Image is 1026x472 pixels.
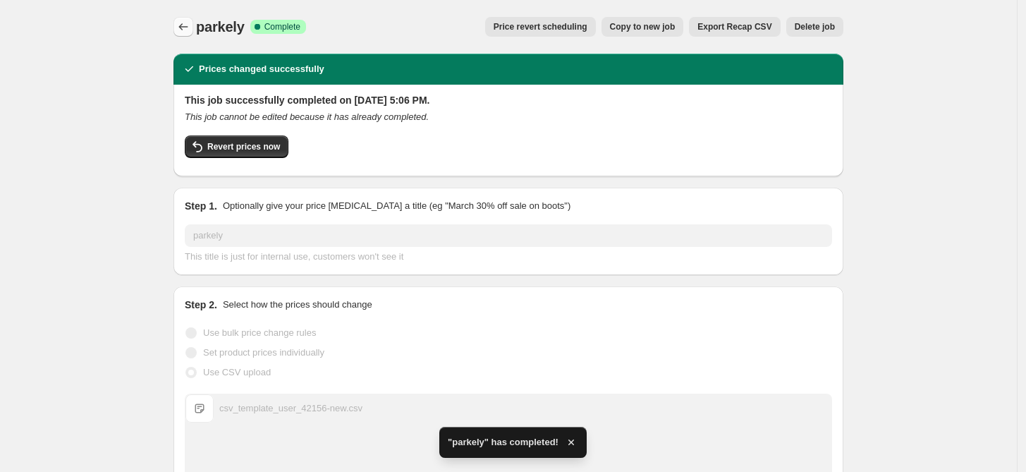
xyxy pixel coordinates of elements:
span: Use bulk price change rules [203,327,316,338]
span: Copy to new job [610,21,676,32]
span: Price revert scheduling [494,21,587,32]
button: Revert prices now [185,135,288,158]
span: Export Recap CSV [697,21,771,32]
button: Price change jobs [173,17,193,37]
i: This job cannot be edited because it has already completed. [185,111,429,122]
span: Complete [264,21,300,32]
span: Use CSV upload [203,367,271,377]
button: Export Recap CSV [689,17,780,37]
span: This title is just for internal use, customers won't see it [185,251,403,262]
span: parkely [196,19,245,35]
h2: Prices changed successfully [199,62,324,76]
span: Set product prices individually [203,347,324,358]
button: Price revert scheduling [485,17,596,37]
button: Delete job [786,17,843,37]
h2: Step 2. [185,298,217,312]
div: csv_template_user_42156-new.csv [219,401,362,416]
button: Copy to new job [601,17,684,37]
span: Revert prices now [207,141,280,152]
input: 30% off holiday sale [185,224,832,247]
p: Select how the prices should change [223,298,372,312]
span: "parkely" has completed! [448,435,558,449]
p: Optionally give your price [MEDICAL_DATA] a title (eg "March 30% off sale on boots") [223,199,570,213]
h2: Step 1. [185,199,217,213]
h2: This job successfully completed on [DATE] 5:06 PM. [185,93,832,107]
span: Delete job [795,21,835,32]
